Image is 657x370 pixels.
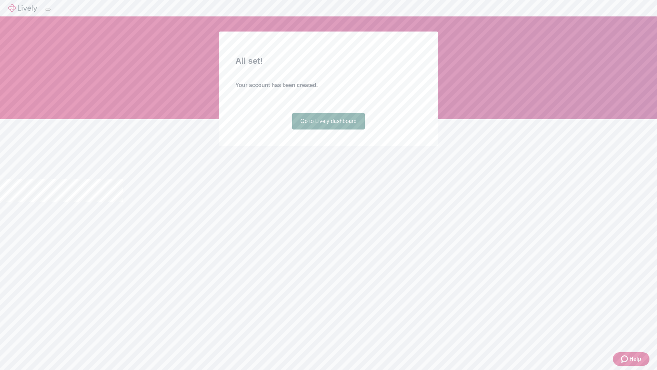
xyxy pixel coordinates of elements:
[621,355,629,363] svg: Zendesk support icon
[45,9,51,11] button: Log out
[629,355,641,363] span: Help
[235,81,422,89] h4: Your account has been created.
[613,352,649,366] button: Zendesk support iconHelp
[292,113,365,129] a: Go to Lively dashboard
[8,4,37,12] img: Lively
[235,55,422,67] h2: All set!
